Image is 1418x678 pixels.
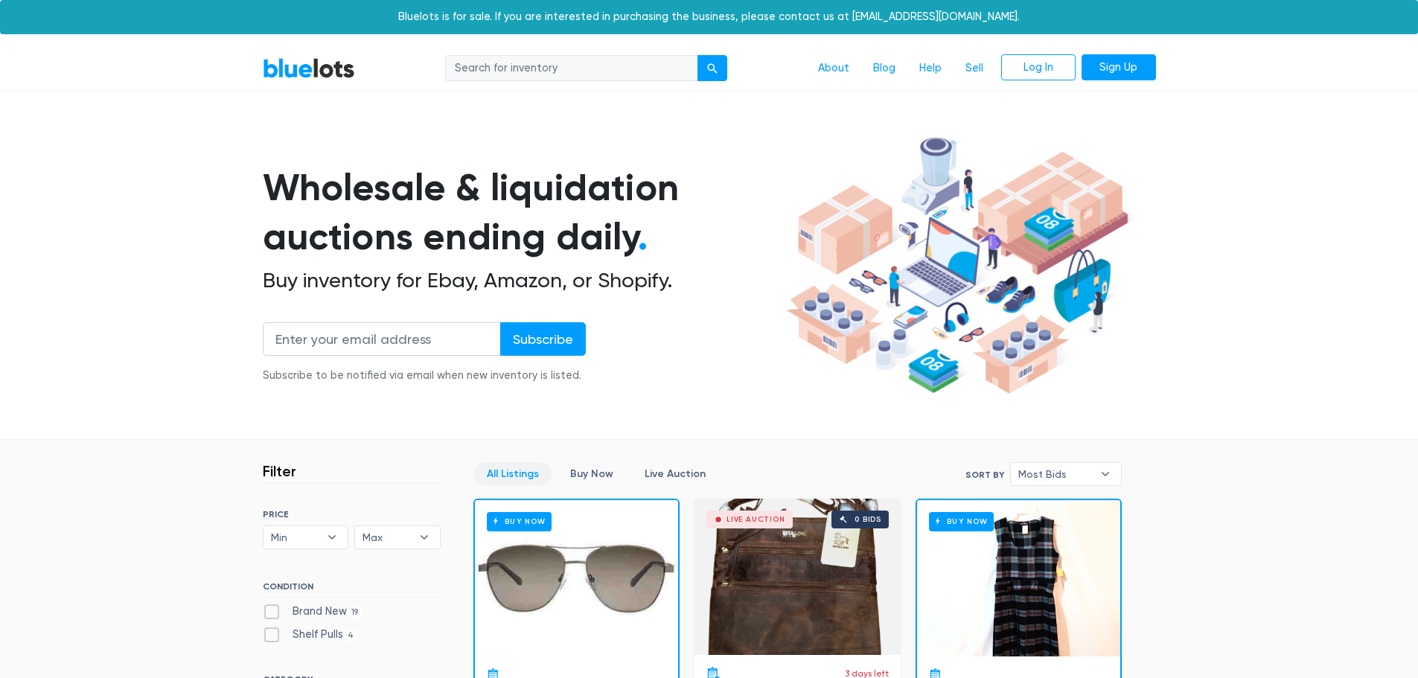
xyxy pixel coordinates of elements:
[263,627,359,643] label: Shelf Pulls
[487,512,552,531] h6: Buy Now
[263,368,586,384] div: Subscribe to be notified via email when new inventory is listed.
[343,630,359,642] span: 4
[694,499,901,655] a: Live Auction 0 bids
[263,163,781,262] h1: Wholesale & liquidation auctions ending daily
[1001,54,1076,81] a: Log In
[638,214,648,259] span: .
[558,462,626,485] a: Buy Now
[965,468,1004,482] label: Sort By
[263,322,501,356] input: Enter your email address
[929,512,994,531] h6: Buy Now
[263,57,355,79] a: BlueLots
[445,55,698,82] input: Search for inventory
[316,526,348,549] b: ▾
[263,509,441,519] h6: PRICE
[1018,463,1093,485] span: Most Bids
[806,54,861,83] a: About
[263,462,296,480] h3: Filter
[1090,463,1121,485] b: ▾
[632,462,718,485] a: Live Auction
[263,268,781,293] h2: Buy inventory for Ebay, Amazon, or Shopify.
[907,54,954,83] a: Help
[861,54,907,83] a: Blog
[475,500,678,656] a: Buy Now
[271,526,320,549] span: Min
[347,607,363,618] span: 19
[954,54,995,83] a: Sell
[1082,54,1156,81] a: Sign Up
[781,130,1134,401] img: hero-ee84e7d0318cb26816c560f6b4441b76977f77a177738b4e94f68c95b2b83dbb.png
[855,516,881,523] div: 0 bids
[363,526,412,549] span: Max
[263,581,441,598] h6: CONDITION
[500,322,586,356] input: Subscribe
[917,500,1120,656] a: Buy Now
[726,516,785,523] div: Live Auction
[474,462,552,485] a: All Listings
[263,604,363,620] label: Brand New
[409,526,440,549] b: ▾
